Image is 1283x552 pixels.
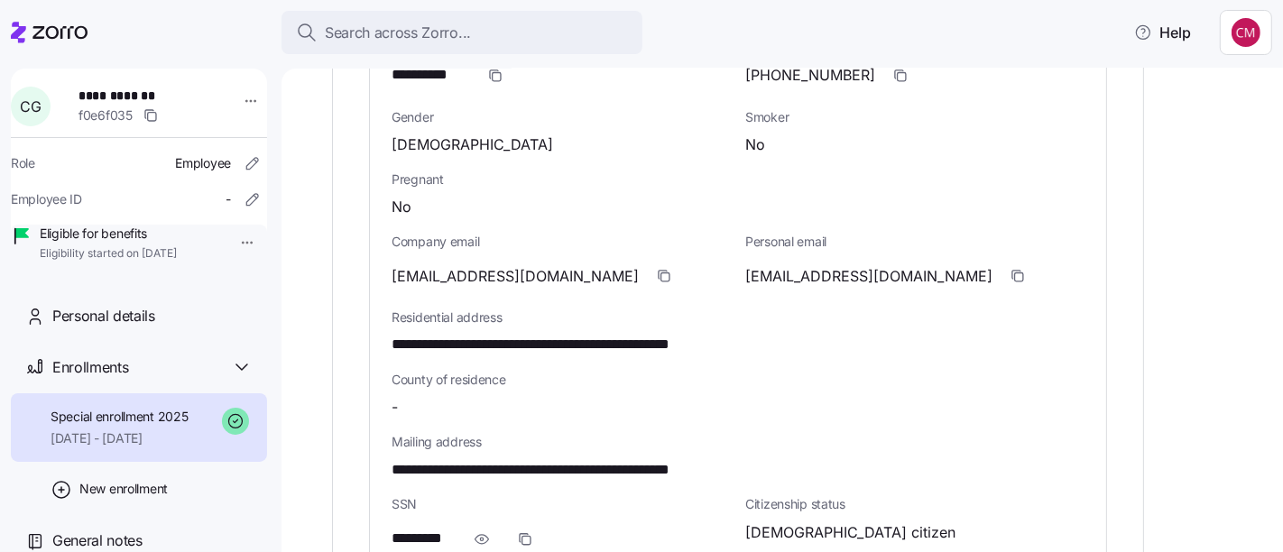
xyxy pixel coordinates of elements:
span: [EMAIL_ADDRESS][DOMAIN_NAME] [745,265,992,288]
span: Eligibility started on [DATE] [40,246,177,262]
span: Search across Zorro... [325,22,471,44]
span: No [745,133,765,156]
span: Employee [175,154,231,172]
span: County of residence [392,371,1085,389]
span: Enrollments [52,356,128,379]
span: Smoker [745,108,1085,126]
span: Pregnant [392,170,1085,189]
span: [EMAIL_ADDRESS][DOMAIN_NAME] [392,265,639,288]
span: Company email [392,233,731,251]
button: Search across Zorro... [282,11,642,54]
span: General notes [52,529,143,552]
span: Mailing address [392,433,1085,451]
span: [DEMOGRAPHIC_DATA] [392,133,553,156]
span: [PHONE_NUMBER] [745,64,875,87]
span: Special enrollment 2025 [51,408,189,426]
span: [DATE] - [DATE] [51,429,189,447]
button: Help [1120,14,1205,51]
span: f0e6f035 [78,106,133,124]
span: Gender [392,108,731,126]
span: No [392,196,411,218]
span: Personal email [745,233,1085,251]
img: c76f7742dad050c3772ef460a101715e [1232,18,1260,47]
span: Help [1134,22,1191,43]
span: Role [11,154,35,172]
span: Citizenship status [745,495,1085,513]
span: Eligible for benefits [40,225,177,243]
span: SSN [392,495,731,513]
span: - [226,190,231,208]
span: C G [20,99,41,114]
span: Residential address [392,308,1085,327]
span: [DEMOGRAPHIC_DATA] citizen [745,521,955,544]
span: Personal details [52,305,155,327]
span: - [392,396,398,419]
span: New enrollment [79,480,168,498]
span: Employee ID [11,190,82,208]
